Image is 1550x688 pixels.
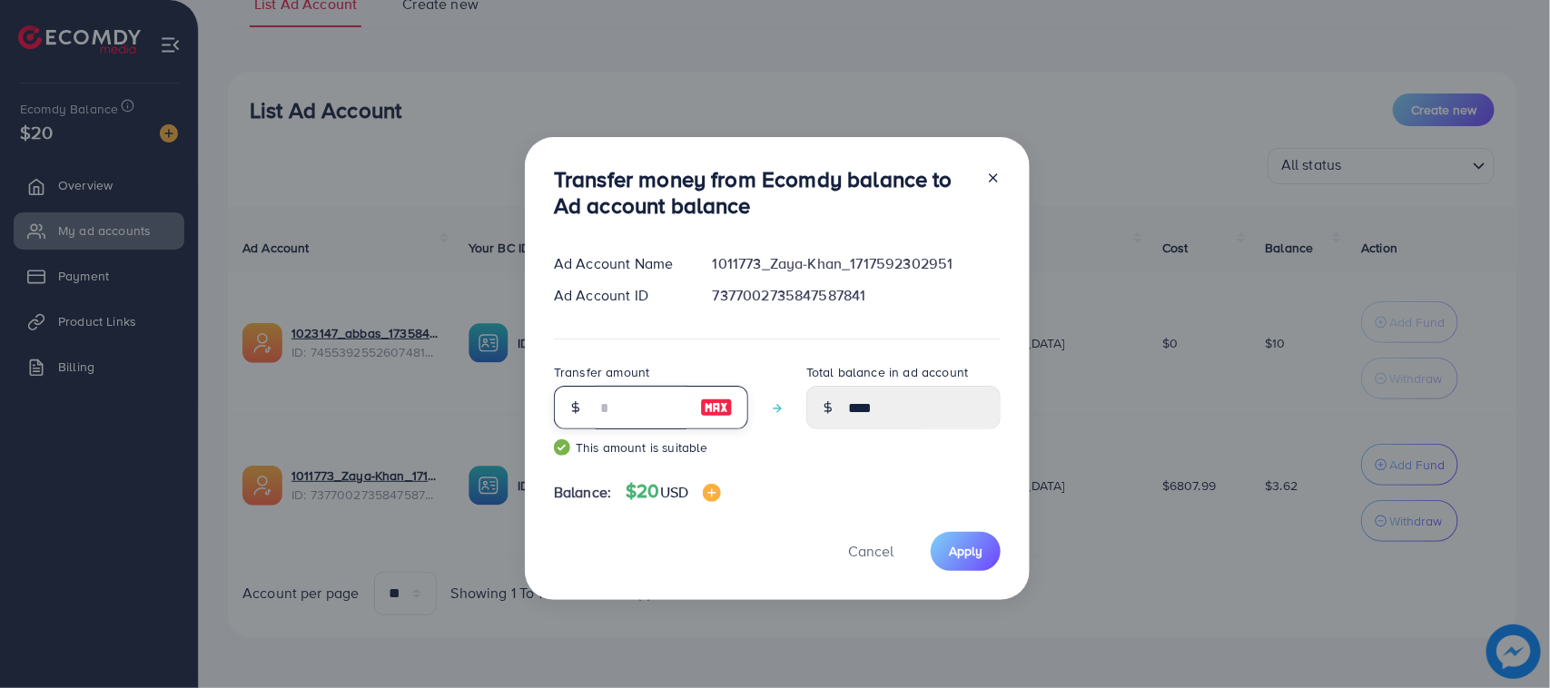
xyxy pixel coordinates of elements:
small: This amount is suitable [554,438,748,457]
button: Cancel [825,532,916,571]
h3: Transfer money from Ecomdy balance to Ad account balance [554,166,972,219]
div: Ad Account ID [539,285,698,306]
img: image [703,484,721,502]
span: USD [660,482,688,502]
span: Apply [949,542,982,560]
img: guide [554,439,570,456]
div: Ad Account Name [539,253,698,274]
button: Apply [931,532,1001,571]
img: image [700,397,733,418]
span: Cancel [848,541,893,561]
label: Transfer amount [554,363,649,381]
h4: $20 [626,480,721,503]
div: 7377002735847587841 [698,285,1015,306]
span: Balance: [554,482,611,503]
label: Total balance in ad account [806,363,968,381]
div: 1011773_Zaya-Khan_1717592302951 [698,253,1015,274]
